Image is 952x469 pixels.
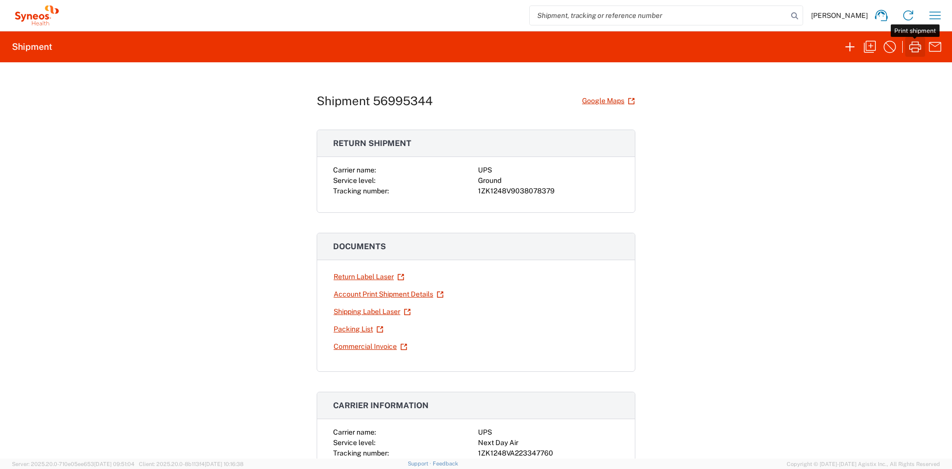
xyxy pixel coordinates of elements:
[317,94,433,108] h1: Shipment 56995344
[433,461,458,467] a: Feedback
[582,92,635,110] a: Google Maps
[787,460,940,469] span: Copyright © [DATE]-[DATE] Agistix Inc., All Rights Reserved
[333,439,375,447] span: Service level:
[333,166,376,174] span: Carrier name:
[333,187,389,195] span: Tracking number:
[333,176,375,184] span: Service level:
[333,268,405,286] a: Return Label Laser
[333,303,411,320] a: Shipping Label Laser
[205,461,243,467] span: [DATE] 10:16:38
[478,438,619,448] div: Next Day Air
[12,461,134,467] span: Server: 2025.20.0-710e05ee653
[333,320,384,338] a: Packing List
[478,165,619,175] div: UPS
[478,175,619,186] div: Ground
[333,139,411,148] span: Return shipment
[408,461,433,467] a: Support
[530,6,788,25] input: Shipment, tracking or reference number
[94,461,134,467] span: [DATE] 09:51:04
[478,186,619,196] div: 1ZK1248V9038078379
[139,461,243,467] span: Client: 2025.20.0-8b113f4
[478,448,619,459] div: 1ZK1248VA223347760
[12,41,52,53] h2: Shipment
[333,449,389,457] span: Tracking number:
[333,401,429,410] span: Carrier information
[333,428,376,436] span: Carrier name:
[333,242,386,251] span: Documents
[333,338,408,355] a: Commercial Invoice
[478,427,619,438] div: UPS
[333,286,444,303] a: Account Print Shipment Details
